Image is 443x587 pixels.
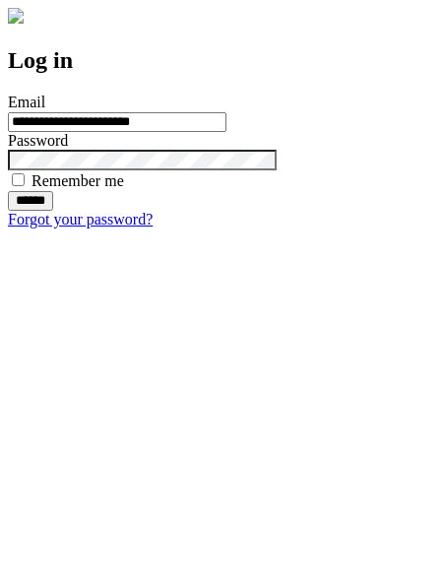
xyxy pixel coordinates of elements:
label: Email [8,94,45,110]
label: Password [8,132,68,149]
label: Remember me [32,172,124,189]
h2: Log in [8,47,435,74]
a: Forgot your password? [8,211,153,228]
img: logo-4e3dc11c47720685a147b03b5a06dd966a58ff35d612b21f08c02c0306f2b779.png [8,8,24,24]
